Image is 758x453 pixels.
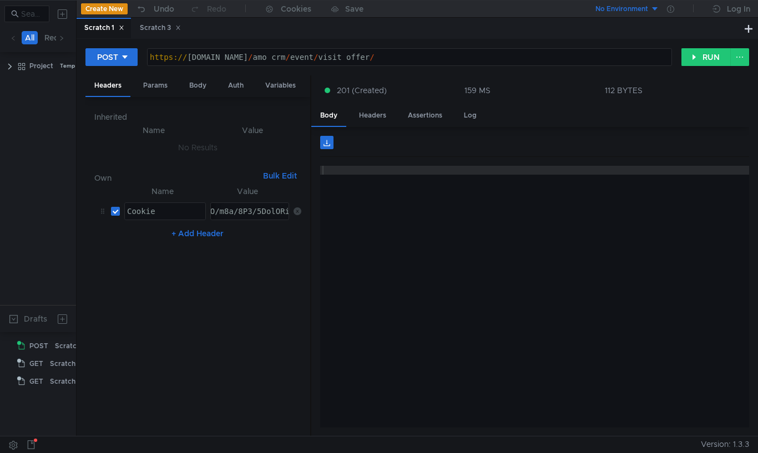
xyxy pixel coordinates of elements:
[103,124,204,137] th: Name
[50,355,81,372] div: Scratch 2
[84,22,124,34] div: Scratch 1
[350,105,395,126] div: Headers
[41,31,82,44] button: Requests
[29,355,43,372] span: GET
[29,373,43,390] span: GET
[22,31,38,44] button: All
[94,110,302,124] h6: Inherited
[180,75,215,96] div: Body
[97,51,118,63] div: POST
[595,4,648,14] div: No Environment
[605,85,643,95] div: 112 BYTES
[256,75,305,96] div: Variables
[337,84,387,96] span: 201 (Created)
[399,105,451,126] div: Assertions
[24,312,47,325] div: Drafts
[309,75,345,96] div: Other
[281,2,311,16] div: Cookies
[206,185,289,198] th: Value
[345,5,363,13] div: Save
[207,2,226,16] div: Redo
[455,105,486,126] div: Log
[120,185,206,198] th: Name
[311,105,346,127] div: Body
[681,48,731,66] button: RUN
[259,169,301,182] button: Bulk Edit
[167,227,228,240] button: + Add Header
[727,2,750,16] div: Log In
[29,58,53,74] div: Project
[182,1,234,17] button: Redo
[701,436,749,452] span: Version: 1.3.3
[140,22,181,34] div: Scratch 3
[128,1,182,17] button: Undo
[94,171,259,185] h6: Own
[29,338,48,354] span: POST
[464,85,491,95] div: 159 MS
[85,48,138,66] button: POST
[50,373,81,390] div: Scratch 3
[204,124,302,137] th: Value
[55,338,85,354] div: Scratch 1
[85,75,130,97] div: Headers
[219,75,252,96] div: Auth
[134,75,176,96] div: Params
[21,8,43,20] input: Search...
[60,58,95,74] div: Temp Project
[178,142,218,152] nz-embed-empty: No Results
[81,3,128,14] button: Create New
[154,2,174,16] div: Undo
